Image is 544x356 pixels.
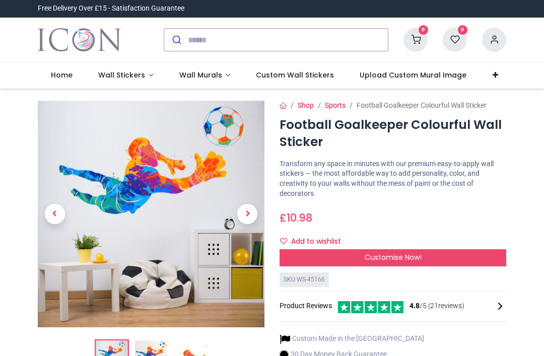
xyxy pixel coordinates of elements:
[419,25,428,35] sup: 0
[98,70,145,80] span: Wall Stickers
[231,134,265,293] a: Next
[280,272,329,287] div: SKU: WS-45166
[458,25,467,35] sup: 0
[38,134,72,293] a: Previous
[280,300,506,313] div: Product Reviews
[410,301,464,311] span: /5 ( 21 reviews)
[256,70,334,80] span: Custom Wall Stickers
[45,204,65,224] span: Previous
[410,302,420,310] span: 4.8
[179,70,222,80] span: Wall Murals
[360,70,466,80] span: Upload Custom Mural Image
[280,233,350,250] button: Add to wishlistAdd to wishlist
[287,210,312,225] span: 10.98
[164,29,188,51] button: Submit
[280,238,287,245] i: Add to wishlist
[280,159,506,198] p: Transform any space in minutes with our premium easy-to-apply wall stickers — the most affordable...
[38,4,184,14] div: Free Delivery Over £15 - Satisfaction Guarantee
[298,101,314,109] a: Shop
[51,70,73,80] span: Home
[365,252,422,262] span: Customise Now!
[38,26,121,54] img: Icon Wall Stickers
[403,35,428,43] a: 0
[237,204,257,224] span: Next
[357,101,487,109] span: Football Goalkeeper Colourful Wall Sticker
[325,101,346,109] a: Sports
[443,35,467,43] a: 0
[38,101,264,327] img: Football Goalkeeper Colourful Wall Sticker
[280,210,312,225] span: £
[295,4,506,14] iframe: Customer reviews powered by Trustpilot
[166,62,243,89] a: Wall Murals
[38,26,121,54] a: Logo of Icon Wall Stickers
[280,334,424,344] li: Custom Made in the [GEOGRAPHIC_DATA]
[85,62,166,89] a: Wall Stickers
[280,116,506,151] h1: Football Goalkeeper Colourful Wall Sticker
